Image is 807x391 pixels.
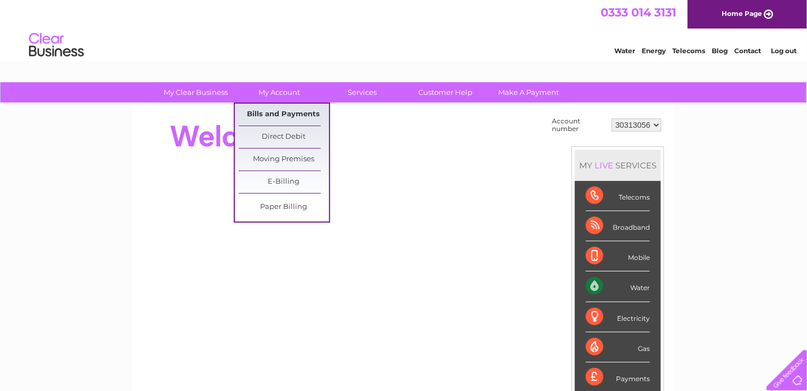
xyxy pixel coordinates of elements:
div: Water [586,271,650,302]
div: Clear Business is a trading name of Verastar Limited (registered in [GEOGRAPHIC_DATA] No. 3667643... [146,6,663,53]
a: Moving Premises [239,149,329,171]
a: Services [318,82,408,103]
a: Customer Help [401,82,491,103]
div: LIVE [592,160,615,171]
a: E-Billing [239,171,329,193]
div: Telecoms [586,181,650,211]
div: Mobile [586,241,650,271]
a: Energy [642,47,666,55]
div: Gas [586,332,650,362]
a: Blog [712,47,728,55]
a: Bills and Payments [239,104,329,126]
td: Account number [549,115,609,135]
a: Water [614,47,635,55]
a: My Account [234,82,325,103]
div: MY SERVICES [575,150,661,181]
a: Direct Debit [239,126,329,148]
a: Paper Billing [239,196,329,218]
a: Contact [734,47,761,55]
a: Make A Payment [484,82,574,103]
a: My Clear Business [151,82,241,103]
a: Telecoms [672,47,705,55]
a: Log out [771,47,797,55]
div: Broadband [586,211,650,241]
div: Electricity [586,302,650,332]
img: logo.png [28,29,84,62]
a: 0333 014 3131 [601,5,676,19]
